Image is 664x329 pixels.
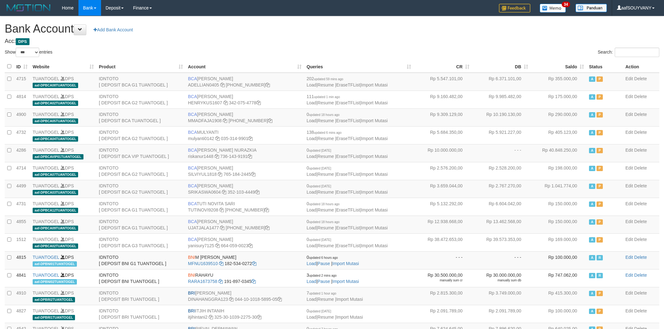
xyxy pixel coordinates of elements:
a: Import Mutasi [361,190,388,195]
th: Queries: activate to sort column ascending [304,60,414,73]
td: DPS [30,216,96,233]
a: Load [307,100,316,105]
span: updated [DATE] [309,149,331,152]
img: panduan.png [576,4,607,12]
a: TUANTOGEL [33,273,59,278]
a: Edit [625,76,633,81]
a: EraseTFList [336,136,360,141]
td: IDNTOTO [ DEPOSIT BCA G2 TUANTOGEL ] [96,162,185,180]
a: Import Mutasi [361,82,388,87]
td: [PERSON_NAME] 342-075-4778 [185,91,304,108]
a: Import Mutasi [361,225,388,230]
a: Copy itjihintani2 to clipboard [209,315,213,320]
span: updated 18 hours ago [309,113,340,117]
td: [PERSON_NAME] [PHONE_NUMBER] [185,73,304,91]
a: Edit [625,237,633,242]
td: IDNTOTO [ DEPOSIT BCA VIP TUANTOGEL ] [96,144,185,162]
td: Rp 2.767.270,00 [472,180,531,198]
a: Delete [634,219,647,224]
td: Rp 2.576.200,00 [414,162,472,180]
img: MOTION_logo.png [5,3,52,13]
a: Copy SRIKASWA0604 to clipboard [222,190,226,195]
span: | | | [307,165,388,177]
td: [PERSON_NAME] NURAZKIA 736-143-9191 [185,144,304,162]
a: TUANTOGEL [33,94,59,99]
a: Copy riskanur1448 to clipboard [215,154,219,159]
a: Resume [318,100,334,105]
td: MULYANTI 035-314-9901 [185,126,304,144]
td: Rp 1.041.774,00 [531,180,586,198]
td: 4286 [14,144,30,162]
td: DPS [30,108,96,126]
a: EraseTFList [336,82,360,87]
a: Delete [634,201,647,206]
a: Copy 5665095298 to clipboard [265,207,269,212]
span: BCA [188,183,197,188]
a: Import Mutasi [361,118,388,123]
td: DPS [30,126,96,144]
td: Rp 198.000,00 [531,162,586,180]
a: Copy 3521034449 to clipboard [255,190,260,195]
span: 0 [307,148,331,153]
span: DPS [16,38,29,45]
a: Load [307,225,316,230]
a: EraseTFList [336,118,360,123]
span: BCA [188,76,197,81]
span: Active [589,184,595,189]
td: Rp 9.160.482,00 [414,91,472,108]
span: Paused [597,148,603,153]
span: Paused [597,201,603,207]
span: Active [589,237,595,243]
a: Delete [634,76,647,81]
td: IDNTOTO [ DEPOSIT BCA G2 TUANTOGEL ] [96,91,185,108]
td: Rp 355.000,00 [531,73,586,91]
span: aaf-DPBCA07TUANTOGEL [33,172,78,177]
th: CR: activate to sort column ascending [414,60,472,73]
a: Copy 4062282031 to clipboard [268,118,272,123]
a: yanisury7125 [188,243,214,248]
a: Copy 4062238953 to clipboard [265,225,270,230]
a: Delete [634,112,647,117]
h4: Acc: [5,38,659,44]
span: Paused [597,94,603,100]
label: Show entries [5,48,52,57]
a: MFNU1639510 [188,261,218,266]
a: Resume [318,190,334,195]
span: Paused [597,112,603,118]
td: DPS [30,144,96,162]
td: [PERSON_NAME] [PHONE_NUMBER] [185,216,304,233]
span: | | | [307,219,388,230]
td: Rp 2.528.200,00 [472,162,531,180]
span: 138 [307,130,341,135]
a: Resume [318,315,334,320]
a: Copy 1918970345 to clipboard [251,279,256,284]
span: BCA [188,112,197,117]
a: Load [307,154,316,159]
a: Delete [634,148,647,153]
a: HENRYKUS1607 [188,100,222,105]
td: 4855 [14,216,30,233]
td: Rp 38.472.653,00 [414,233,472,251]
a: Edit [625,308,633,313]
a: Add Bank Account [89,24,137,35]
td: 4900 [14,108,30,126]
td: Rp 9.309.129,00 [414,108,472,126]
span: BCA [188,237,197,242]
a: Delete [634,273,647,278]
td: Rp 9.985.482,00 [472,91,531,108]
span: | | | [307,76,388,87]
span: Paused [597,184,603,189]
span: Active [589,219,595,225]
td: IDNTOTO [ DEPOSIT BCA G3 TUANTOGEL ] [96,233,185,251]
a: Load [307,190,316,195]
span: Active [589,112,595,118]
td: 4499 [14,180,30,198]
a: Copy 0353149901 to clipboard [248,136,253,141]
a: Copy yanisury7125 to clipboard [215,243,220,248]
a: Load [307,136,316,141]
a: Resume [318,297,334,302]
td: Rp 290.000,00 [531,108,586,126]
a: Load [307,297,316,302]
td: Rp 3.659.044,00 [414,180,472,198]
td: 4731 [14,198,30,216]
